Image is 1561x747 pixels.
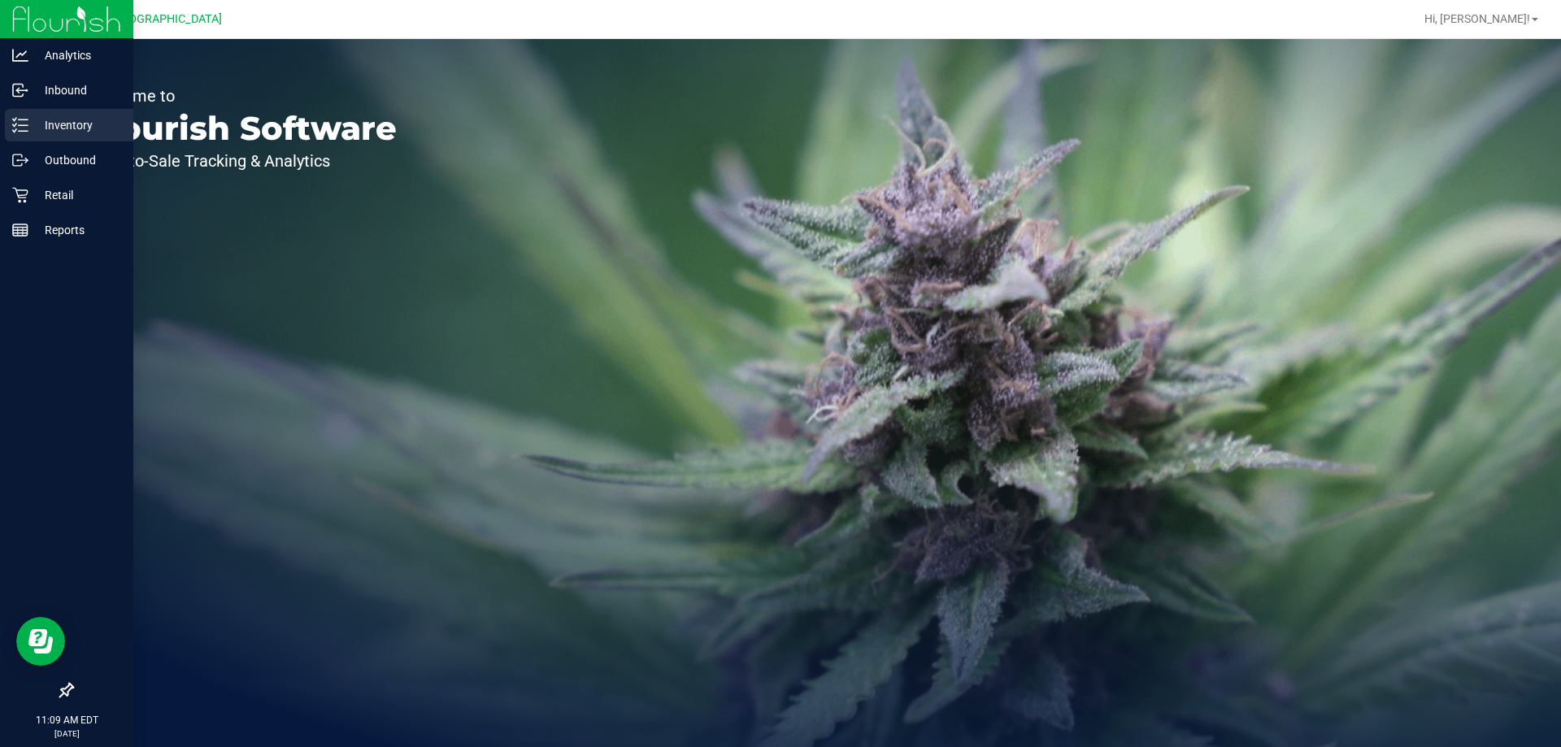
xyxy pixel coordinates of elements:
[28,150,126,170] p: Outbound
[28,115,126,135] p: Inventory
[7,713,126,727] p: 11:09 AM EDT
[28,80,126,100] p: Inbound
[7,727,126,740] p: [DATE]
[28,46,126,65] p: Analytics
[12,82,28,98] inline-svg: Inbound
[88,112,397,145] p: Flourish Software
[88,88,397,104] p: Welcome to
[111,12,222,26] span: [GEOGRAPHIC_DATA]
[28,185,126,205] p: Retail
[12,47,28,63] inline-svg: Analytics
[1424,12,1530,25] span: Hi, [PERSON_NAME]!
[88,153,397,169] p: Seed-to-Sale Tracking & Analytics
[28,220,126,240] p: Reports
[12,222,28,238] inline-svg: Reports
[16,617,65,666] iframe: Resource center
[12,187,28,203] inline-svg: Retail
[12,152,28,168] inline-svg: Outbound
[12,117,28,133] inline-svg: Inventory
